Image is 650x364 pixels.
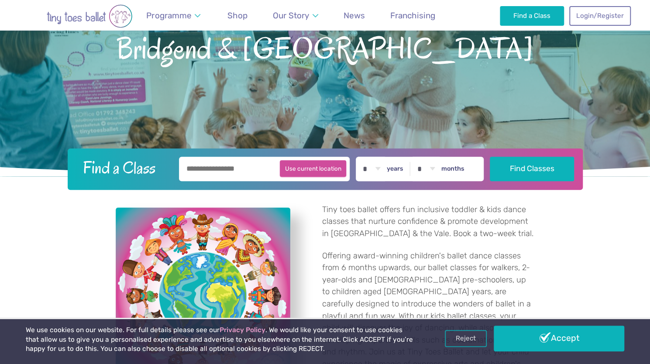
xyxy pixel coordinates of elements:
a: Privacy Policy [220,326,265,334]
a: Find a Class [500,6,564,25]
button: Find Classes [490,157,574,181]
a: Our Story [268,5,322,26]
label: months [441,165,464,173]
button: Use current location [280,160,347,177]
span: Franchising [390,10,435,21]
a: Shop [224,5,252,26]
h2: Find a Class [76,157,173,179]
label: years [387,165,403,173]
a: Reject [445,330,487,347]
a: Programme [142,5,205,26]
a: Accept [494,326,624,351]
span: News [344,10,365,21]
a: News [340,5,369,26]
p: We use cookies on our website. For full details please see our . We would like your consent to us... [26,326,415,354]
img: tiny toes ballet [20,4,159,28]
a: Franchising [386,5,440,26]
span: Shop [227,10,248,21]
span: Bridgend & [GEOGRAPHIC_DATA] [15,30,635,65]
span: Our Story [273,10,309,21]
a: Login/Register [569,6,630,25]
p: Tiny toes ballet offers fun inclusive toddler & kids dance classes that nurture confidence & prom... [322,204,535,240]
span: Programme [146,10,191,21]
